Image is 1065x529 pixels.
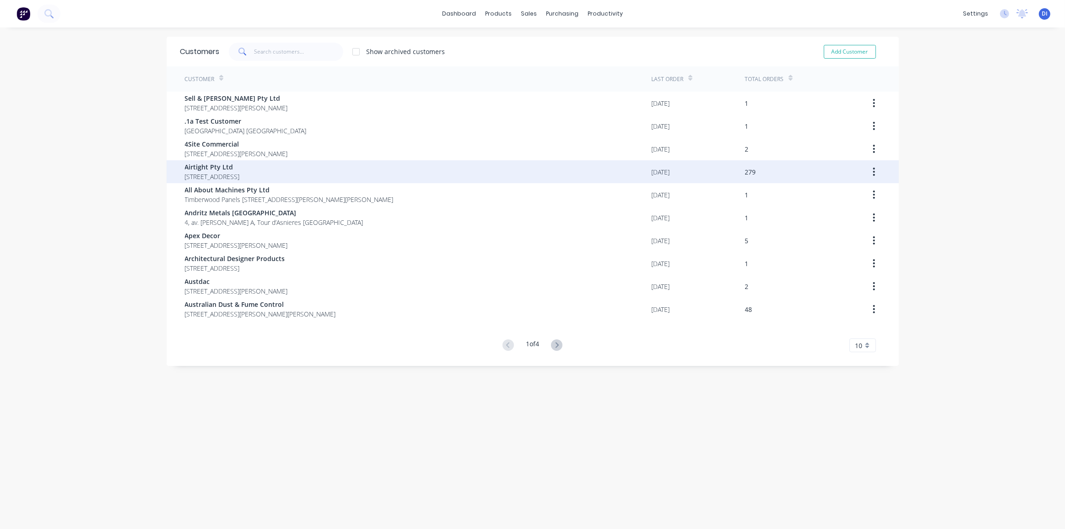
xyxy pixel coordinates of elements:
div: [DATE] [652,213,670,223]
span: Sell & [PERSON_NAME] Pty Ltd [185,93,288,103]
div: Total Orders [745,75,784,83]
span: DI [1042,10,1048,18]
span: [STREET_ADDRESS][PERSON_NAME] [185,149,288,158]
span: [GEOGRAPHIC_DATA] [GEOGRAPHIC_DATA] [185,126,307,136]
div: 2 [745,144,749,154]
span: [STREET_ADDRESS][PERSON_NAME][PERSON_NAME] [185,309,336,319]
div: 1 of 4 [526,339,539,352]
button: Add Customer [824,45,876,59]
div: productivity [583,7,627,21]
div: [DATE] [652,167,670,177]
div: 2 [745,282,749,291]
span: [STREET_ADDRESS] [185,172,240,181]
div: [DATE] [652,190,670,200]
div: [DATE] [652,98,670,108]
span: [STREET_ADDRESS][PERSON_NAME] [185,286,288,296]
div: 1 [745,259,749,268]
span: [STREET_ADDRESS][PERSON_NAME] [185,103,288,113]
span: Timberwood Panels [STREET_ADDRESS][PERSON_NAME][PERSON_NAME] [185,195,394,204]
input: Search customers... [254,43,343,61]
span: Andritz Metals [GEOGRAPHIC_DATA] [185,208,363,218]
span: Architectural Designer Products [185,254,285,263]
div: Show archived customers [367,47,445,56]
div: [DATE] [652,144,670,154]
div: [DATE] [652,121,670,131]
div: 1 [745,98,749,108]
div: [DATE] [652,305,670,314]
div: 5 [745,236,749,245]
div: [DATE] [652,259,670,268]
div: 1 [745,213,749,223]
div: 1 [745,121,749,131]
span: 4, av. [PERSON_NAME] A, Tour d’Asnieres [GEOGRAPHIC_DATA] [185,218,363,227]
span: [STREET_ADDRESS] [185,263,285,273]
div: Last Order [652,75,684,83]
div: 279 [745,167,756,177]
div: products [481,7,516,21]
span: 4Site Commercial [185,139,288,149]
span: All About Machines Pty Ltd [185,185,394,195]
a: dashboard [438,7,481,21]
span: Airtight Pty Ltd [185,162,240,172]
div: Customer [185,75,215,83]
span: Australian Dust & Fume Control [185,300,336,309]
img: Factory [16,7,30,21]
div: purchasing [541,7,583,21]
span: 10 [855,341,863,350]
div: settings [958,7,993,21]
div: 1 [745,190,749,200]
span: .1a Test Customer [185,116,307,126]
div: 48 [745,305,752,314]
div: sales [516,7,541,21]
span: [STREET_ADDRESS][PERSON_NAME] [185,240,288,250]
div: Customers [180,46,220,57]
span: Apex Decor [185,231,288,240]
div: [DATE] [652,282,670,291]
span: Austdac [185,277,288,286]
div: [DATE] [652,236,670,245]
